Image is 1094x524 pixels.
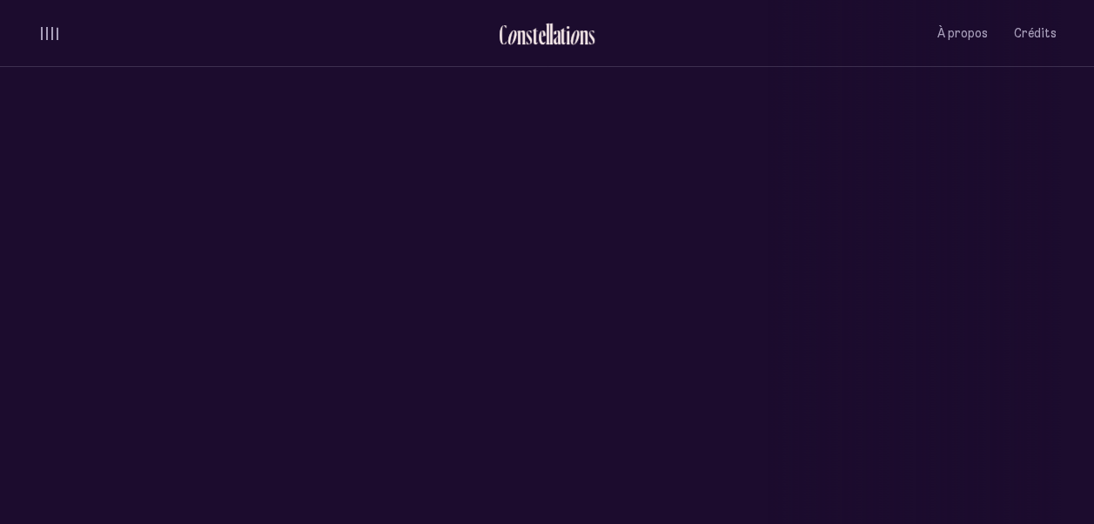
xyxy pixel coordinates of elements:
[533,20,538,49] div: t
[937,13,988,54] button: À propos
[538,20,546,49] div: e
[1014,13,1057,54] button: Crédits
[1014,26,1057,41] span: Crédits
[560,20,566,49] div: t
[546,20,549,49] div: l
[580,20,588,49] div: n
[526,20,533,49] div: s
[937,26,988,41] span: À propos
[507,20,517,49] div: o
[517,20,526,49] div: n
[553,20,560,49] div: a
[499,20,507,49] div: C
[549,20,553,49] div: l
[588,20,595,49] div: s
[566,20,570,49] div: i
[569,20,580,49] div: o
[38,24,61,43] button: volume audio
